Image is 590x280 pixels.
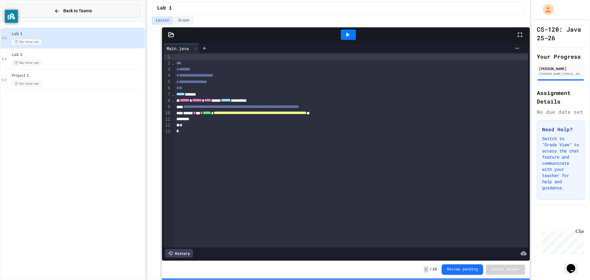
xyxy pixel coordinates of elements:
span: Fold line [171,92,174,97]
h3: Need Help? [542,126,579,133]
div: History [165,249,193,258]
h2: Your Progress [537,52,584,61]
div: 10 [163,110,171,116]
span: Submit Answer [491,267,520,272]
span: 10 [432,267,437,272]
div: 9 [163,104,171,110]
div: 2 [163,60,171,66]
span: / [430,267,432,272]
button: Lesson [152,17,173,25]
span: No time set [12,81,42,87]
div: 6 [163,85,171,91]
iframe: chat widget [564,255,584,274]
div: 8 [163,98,171,104]
p: Switch to "Grade View" to access the chat feature and communicate with your teacher for help and ... [542,136,579,191]
span: Project 1 [12,73,144,78]
div: 5 [163,79,171,85]
iframe: chat widget [539,229,584,255]
button: Back to Teams [6,4,140,18]
span: Lab 1 [157,5,172,12]
div: 1 [163,54,171,60]
h1: CS-120: Java 25-26 [537,25,584,42]
div: 4 [163,73,171,79]
div: 3 [163,66,171,73]
span: Lab 2 [12,52,144,57]
div: No due date set [537,108,584,116]
span: No time set [12,60,42,66]
span: Lab 1 [12,31,144,37]
span: No time set [12,39,42,45]
div: 13 [163,128,171,135]
span: Back to Teams [63,8,92,14]
button: Review pending [442,264,483,275]
div: Main.java [163,44,199,53]
button: privacy banner [5,10,18,23]
span: - [424,266,428,273]
div: My Account [536,2,555,17]
div: Main.java [163,45,192,52]
button: Grade [174,17,193,25]
button: Submit Answer [486,265,525,274]
div: Chat with us now!Close [2,2,42,39]
div: 12 [163,122,171,128]
div: [PERSON_NAME] [539,66,583,71]
div: 7 [163,91,171,97]
span: Fold line [171,98,174,103]
div: 11 [163,116,171,123]
h2: Assignment Details [537,89,584,106]
div: [PERSON_NAME][EMAIL_ADDRESS][PERSON_NAME][DOMAIN_NAME] [539,72,583,76]
span: Fold line [171,61,174,65]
